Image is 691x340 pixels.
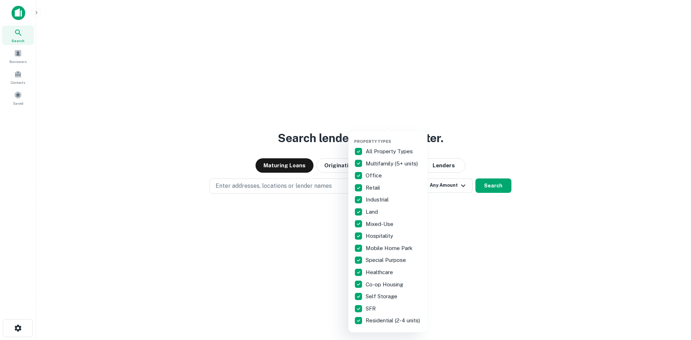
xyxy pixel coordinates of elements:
[366,280,405,289] p: Co-op Housing
[366,208,379,216] p: Land
[354,139,391,144] span: Property Types
[366,244,414,253] p: Mobile Home Park
[366,316,421,325] p: Residential (2-4 units)
[366,292,399,301] p: Self Storage
[366,183,381,192] p: Retail
[366,159,419,168] p: Multifamily (5+ units)
[366,195,390,204] p: Industrial
[366,304,377,313] p: SFR
[366,147,414,156] p: All Property Types
[366,256,407,264] p: Special Purpose
[366,220,395,228] p: Mixed-Use
[366,232,394,240] p: Hospitality
[366,171,383,180] p: Office
[366,268,394,277] p: Healthcare
[655,282,691,317] iframe: Chat Widget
